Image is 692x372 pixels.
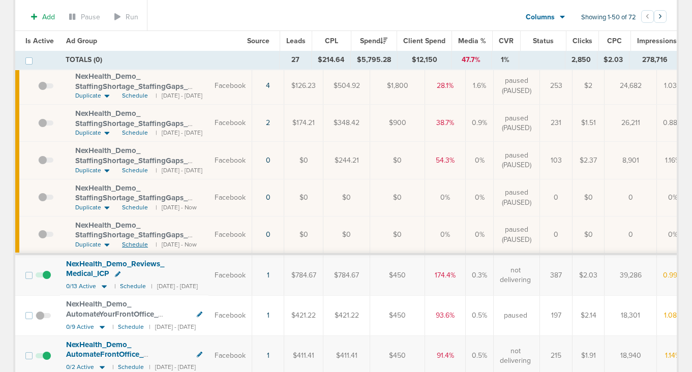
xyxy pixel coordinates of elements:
[286,37,306,45] span: Leads
[118,323,144,331] small: Schedule
[208,295,252,335] td: Facebook
[657,295,689,335] td: 1.08%
[66,340,155,369] span: NexHealth_ Demo_ AutomateFrontOffice_ AutomatedTasks_ Medical
[266,81,270,90] a: 4
[466,295,494,335] td: 0.5%
[66,299,175,328] span: NexHealth_ Demo_ AutomateYourFrontOffice_ EliminateTediousTasks_ Medical
[605,179,657,216] td: 0
[75,203,101,212] span: Duplicate
[66,323,94,331] span: 0/9 Active
[370,67,425,104] td: $1,800
[66,363,94,371] span: 0/2 Active
[323,295,370,335] td: $421.22
[66,283,96,290] span: 0/13 Active
[156,129,202,137] small: | [DATE] - [DATE]
[122,91,148,100] span: Schedule
[573,105,605,142] td: $1.51
[565,51,597,69] td: 2,850
[112,363,113,371] small: |
[370,105,425,142] td: $900
[466,142,494,179] td: 0%
[540,295,573,335] td: 197
[526,12,555,22] span: Columns
[323,105,370,142] td: $348.42
[540,216,573,254] td: 0
[605,295,657,335] td: 18,301
[208,67,252,104] td: Facebook
[266,118,270,127] a: 2
[494,67,540,104] td: paused (PAUSED)
[425,254,466,295] td: 174.4%
[657,105,689,142] td: 0.88%
[657,142,689,179] td: 1.16%
[370,142,425,179] td: $0
[323,67,370,104] td: $504.92
[75,221,188,260] span: NexHealth_ Demo_ StaffingShortage_ StaffingGaps_ Medical_ [DATE]?id=183&cmp_ id=9658047
[466,254,494,295] td: 0.3%
[120,283,146,290] small: Schedule
[605,254,657,295] td: 39,286
[156,203,197,212] small: | [DATE] - Now
[325,37,338,45] span: CPL
[403,37,445,45] span: Client Spend
[607,37,622,45] span: CPC
[425,295,466,335] td: 93.6%
[540,179,573,216] td: 0
[452,51,491,69] td: 47.7%
[284,142,323,179] td: $0
[151,283,198,290] small: | [DATE] - [DATE]
[266,230,270,239] a: 0
[494,142,540,179] td: paused (PAUSED)
[605,105,657,142] td: 26,211
[370,254,425,295] td: $450
[573,216,605,254] td: $0
[266,156,270,165] a: 0
[425,67,466,104] td: 28.1%
[540,254,573,295] td: 387
[267,351,269,360] a: 1
[573,142,605,179] td: $2.37
[573,254,605,295] td: $2.03
[540,105,573,142] td: 231
[112,323,113,331] small: |
[284,67,323,104] td: $126.23
[156,166,202,175] small: | [DATE] - [DATE]
[657,179,689,216] td: 0%
[66,259,164,278] span: NexHealth_ Demo_ Reviews_ Medical_ ICP
[208,105,252,142] td: Facebook
[494,216,540,254] td: paused (PAUSED)
[149,323,196,331] small: | [DATE] - [DATE]
[323,216,370,254] td: $0
[370,295,425,335] td: $450
[59,51,280,69] td: TOTALS (0)
[573,67,605,104] td: $2
[540,67,573,104] td: 253
[156,91,202,100] small: | [DATE] - [DATE]
[597,51,629,69] td: $2.03
[75,166,101,175] span: Duplicate
[491,51,519,69] td: 1%
[75,72,188,111] span: NexHealth_ Demo_ StaffingShortage_ StaffingGaps_ Medical_ [DATE]?id=183&cmp_ id=9658047
[500,346,531,366] span: not delivering
[466,67,494,104] td: 1.6%
[75,146,188,185] span: NexHealth_ Demo_ StaffingShortage_ StaffingGaps_ Medical_ [DATE]?id=183&cmp_ id=9658047
[641,12,667,24] ul: Pagination
[122,129,148,137] span: Schedule
[42,13,55,21] span: Add
[605,216,657,254] td: 0
[114,283,115,290] small: |
[284,105,323,142] td: $174.21
[540,142,573,179] td: 103
[425,142,466,179] td: 54.3%
[75,240,101,249] span: Duplicate
[323,142,370,179] td: $244.21
[425,216,466,254] td: 0%
[637,37,677,45] span: Impressions
[533,37,554,45] span: Status
[466,105,494,142] td: 0.9%
[75,91,101,100] span: Duplicate
[573,179,605,216] td: $0
[500,265,531,285] span: not delivering
[284,295,323,335] td: $421.22
[657,67,689,104] td: 1.03%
